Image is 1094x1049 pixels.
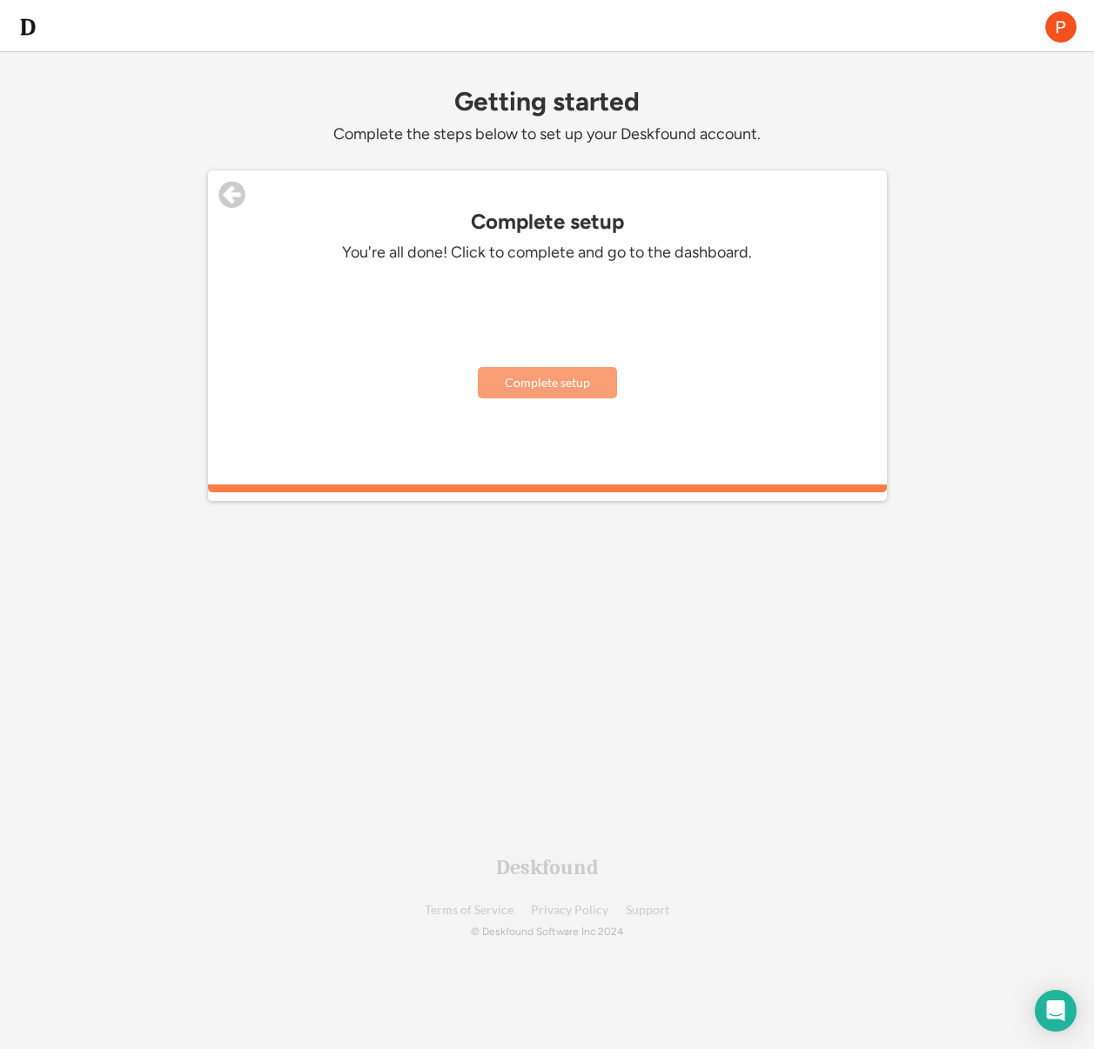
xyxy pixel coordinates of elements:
img: ACg8ocLLwCOAi_i6EF5jSwR0EEGziEvLVN_mhLI7ym-nFuU0XFq8pw=s96-c [1045,11,1077,43]
div: 100% [211,484,883,492]
button: Complete setup [478,367,617,398]
a: Support [626,904,669,917]
a: Terms of Service [425,904,513,917]
div: Complete setup [208,210,887,234]
img: d-whitebg.png [17,17,38,37]
div: Complete the steps below to set up your Deskfound account. [208,124,887,144]
div: Open Intercom Messenger [1035,990,1077,1032]
div: Deskfound [496,857,599,878]
div: You're all done! Click to complete and go to the dashboard. [286,243,809,263]
a: Privacy Policy [531,904,608,917]
div: Getting started [208,87,887,116]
